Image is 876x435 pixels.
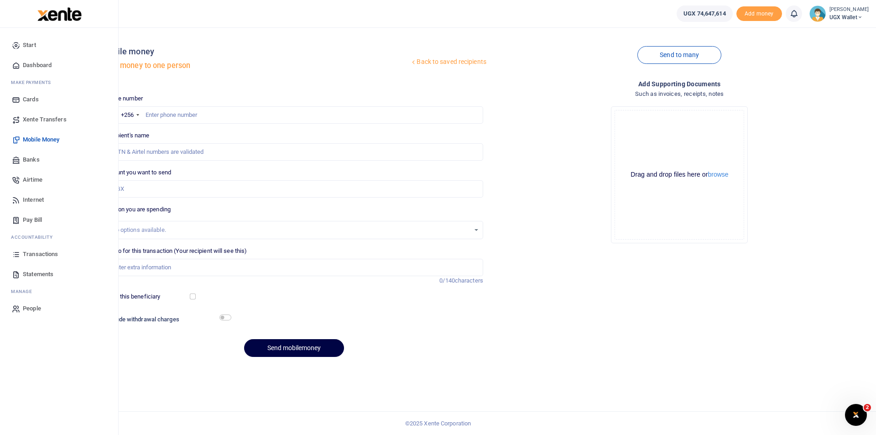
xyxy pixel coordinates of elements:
[736,6,782,21] span: Add money
[105,292,160,301] label: Save this beneficiary
[23,270,53,279] span: Statements
[490,89,869,99] h4: Such as invoices, receipts, notes
[829,13,869,21] span: UGX Wallet
[121,110,134,120] div: +256
[845,404,867,426] iframe: Intercom live chat
[105,107,142,123] div: Uganda: +256
[23,304,41,313] span: People
[736,10,782,16] a: Add money
[23,155,40,164] span: Banks
[637,46,721,64] a: Send to many
[7,244,111,264] a: Transactions
[101,47,410,57] h4: Mobile money
[244,339,344,357] button: Send mobilemoney
[7,130,111,150] a: Mobile Money
[16,79,51,86] span: ake Payments
[410,54,487,70] a: Back to saved recipients
[7,210,111,230] a: Pay Bill
[439,277,455,284] span: 0/140
[105,143,483,161] input: MTN & Airtel numbers are validated
[101,61,410,70] h5: Send money to one person
[490,79,869,89] h4: Add supporting Documents
[7,75,111,89] li: M
[611,106,748,243] div: File Uploader
[105,94,143,103] label: Phone number
[7,150,111,170] a: Banks
[7,89,111,110] a: Cards
[455,277,483,284] span: characters
[864,404,871,411] span: 2
[673,5,736,22] li: Wallet ballance
[23,135,59,144] span: Mobile Money
[7,299,111,319] a: People
[7,35,111,55] a: Start
[7,55,111,75] a: Dashboard
[105,246,247,256] label: Memo for this transaction (Your recipient will see this)
[105,180,483,198] input: UGX
[7,264,111,284] a: Statements
[736,6,782,21] li: Toup your wallet
[105,259,483,276] input: Enter extra information
[106,316,227,323] h6: Include withdrawal charges
[105,106,483,124] input: Enter phone number
[23,41,36,50] span: Start
[105,131,150,140] label: Recipient's name
[112,225,470,235] div: No options available.
[36,10,82,17] a: logo-small logo-large logo-large
[23,61,52,70] span: Dashboard
[23,250,58,259] span: Transactions
[829,6,869,14] small: [PERSON_NAME]
[23,175,42,184] span: Airtime
[7,110,111,130] a: Xente Transfers
[809,5,869,22] a: profile-user [PERSON_NAME] UGX Wallet
[7,230,111,244] li: Ac
[7,284,111,299] li: M
[708,171,728,178] button: browse
[809,5,826,22] img: profile-user
[18,234,52,241] span: countability
[23,195,44,204] span: Internet
[615,170,744,179] div: Drag and drop files here or
[677,5,732,22] a: UGX 74,647,614
[683,9,725,18] span: UGX 74,647,614
[23,95,39,104] span: Cards
[37,7,82,21] img: logo-large
[7,170,111,190] a: Airtime
[23,215,42,225] span: Pay Bill
[16,288,32,295] span: anage
[23,115,67,124] span: Xente Transfers
[105,205,171,214] label: Reason you are spending
[7,190,111,210] a: Internet
[105,168,171,177] label: Amount you want to send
